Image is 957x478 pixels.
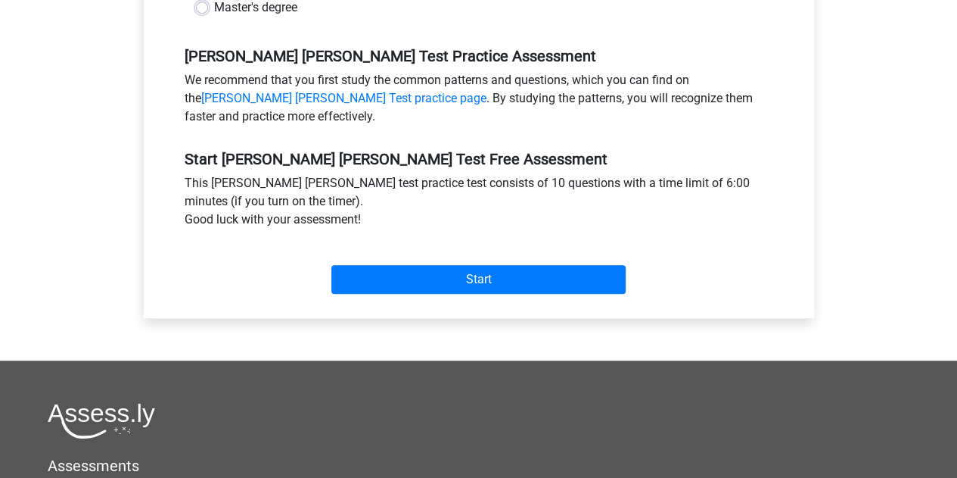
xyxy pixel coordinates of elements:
[173,174,785,235] div: This [PERSON_NAME] [PERSON_NAME] test practice test consists of 10 questions with a time limit of...
[173,71,785,132] div: We recommend that you first study the common patterns and questions, which you can find on the . ...
[185,150,773,168] h5: Start [PERSON_NAME] [PERSON_NAME] Test Free Assessment
[185,47,773,65] h5: [PERSON_NAME] [PERSON_NAME] Test Practice Assessment
[48,403,155,439] img: Assessly logo
[48,457,909,475] h5: Assessments
[331,265,626,294] input: Start
[201,91,486,105] a: [PERSON_NAME] [PERSON_NAME] Test practice page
